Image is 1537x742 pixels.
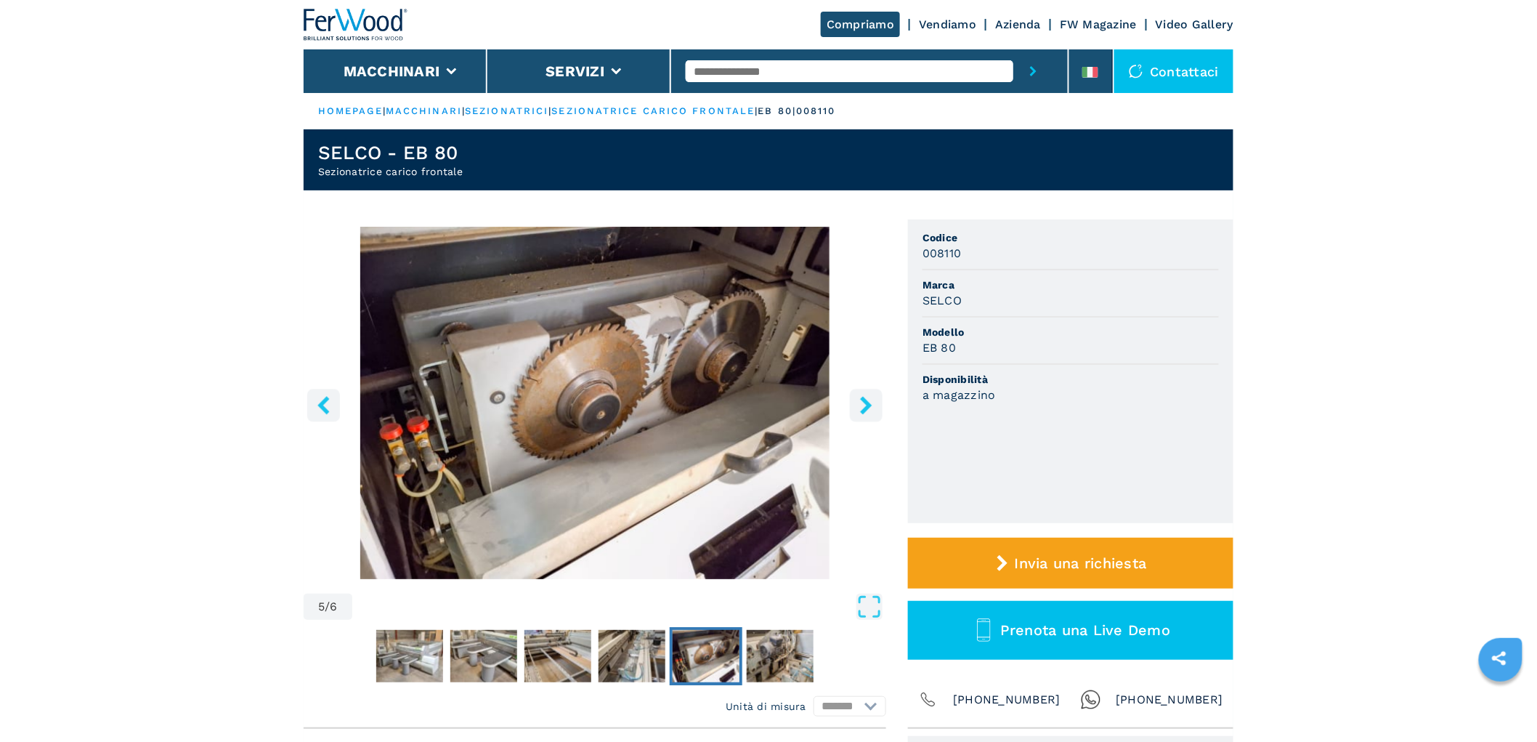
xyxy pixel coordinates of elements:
a: macchinari [386,105,462,116]
span: 6 [330,601,338,613]
button: Macchinari [344,62,440,80]
span: [PHONE_NUMBER] [1116,690,1223,710]
img: 2dbb6fdc98c5661ef5f71bce32a4bf52 [599,630,665,682]
span: Disponibilità [922,372,1219,387]
img: Ferwood [304,9,408,41]
button: Prenota una Live Demo [908,601,1233,660]
span: 5 [318,601,325,613]
a: Azienda [995,17,1041,31]
span: Codice [922,230,1219,245]
h2: Sezionatrice carico frontale [318,164,463,179]
span: Prenota una Live Demo [1000,621,1170,639]
button: Go to Slide 4 [596,627,668,685]
a: HOMEPAGE [318,105,383,116]
button: Go to Slide 5 [670,627,742,685]
span: / [325,601,330,613]
img: Contattaci [1129,64,1143,78]
span: [PHONE_NUMBER] [953,690,1061,710]
button: submit-button [1013,49,1053,93]
a: Video Gallery [1156,17,1233,31]
span: Modello [922,325,1219,339]
button: left-button [307,389,340,422]
a: FW Magazine [1060,17,1137,31]
em: Unità di misura [726,699,806,714]
img: Whatsapp [1081,690,1101,710]
span: | [383,105,386,116]
button: Invia una richiesta [908,538,1233,589]
img: Phone [918,690,938,710]
img: dfd2bf4549392e4d93cebfb01d09bd0d [673,630,739,682]
button: Go to Slide 6 [744,627,816,685]
img: f32000d331fd686ea89c7f02158c95dc [450,630,517,682]
p: eb 80 | [758,105,797,118]
a: sezionatrice carico frontale [552,105,755,116]
h3: a magazzino [922,387,996,403]
a: Vendiamo [919,17,976,31]
span: | [755,105,758,116]
button: Go to Slide 3 [522,627,594,685]
img: 936f173230b207fafb076d5b82ffc26c [747,630,814,682]
h3: SELCO [922,292,962,309]
img: 85a5565824a616814bf6ccf2f69eda7a [524,630,591,682]
iframe: Chat [1475,677,1526,731]
span: Invia una richiesta [1015,555,1147,572]
button: Servizi [546,62,604,80]
p: 008110 [796,105,836,118]
nav: Thumbnail Navigation [304,627,886,685]
button: Go to Slide 1 [373,627,446,685]
span: | [462,105,465,116]
a: Compriamo [821,12,900,37]
h1: SELCO - EB 80 [318,141,463,164]
button: Open Fullscreen [356,594,883,620]
span: Marca [922,278,1219,292]
img: Sezionatrice carico frontale SELCO EB 80 [304,227,886,579]
img: 0c665f676343ee2eb50780d55d8c01e4 [376,630,443,682]
span: | [548,105,551,116]
a: sharethis [1481,640,1517,677]
h3: 008110 [922,245,962,262]
h3: EB 80 [922,339,956,356]
a: sezionatrici [465,105,548,116]
div: Contattaci [1114,49,1234,93]
div: Go to Slide 5 [304,227,886,579]
button: Go to Slide 2 [447,627,520,685]
button: right-button [850,389,883,422]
